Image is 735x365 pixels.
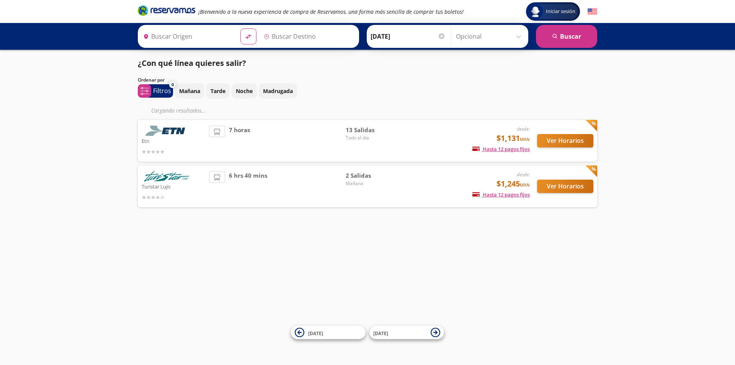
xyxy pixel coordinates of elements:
[171,82,174,88] span: 0
[537,180,593,193] button: Ver Horarios
[537,134,593,147] button: Ver Horarios
[142,136,205,145] p: Etn
[229,126,250,156] span: 7 horas
[263,87,293,95] p: Madrugada
[346,180,399,187] span: Mañana
[232,83,257,98] button: Noche
[520,136,530,142] small: MXN
[472,191,530,198] span: Hasta 12 pagos fijos
[138,5,195,18] a: Brand Logo
[151,107,206,114] em: Cargando resultados ...
[206,83,230,98] button: Tarde
[497,178,530,190] span: $1,245
[308,330,323,336] span: [DATE]
[371,27,446,46] input: Elegir Fecha
[179,87,200,95] p: Mañana
[373,330,388,336] span: [DATE]
[369,326,444,339] button: [DATE]
[259,83,297,98] button: Madrugada
[261,27,355,46] input: Buscar Destino
[138,77,165,83] p: Ordenar por
[211,87,225,95] p: Tarde
[138,5,195,16] i: Brand Logo
[229,171,267,201] span: 6 hrs 40 mins
[175,83,204,98] button: Mañana
[138,84,173,98] button: 0Filtros
[138,57,246,69] p: ¿Con qué línea quieres salir?
[198,8,464,15] em: ¡Bienvenido a la nueva experiencia de compra de Reservamos, una forma más sencilla de comprar tus...
[346,134,399,141] span: Todo el día
[142,171,191,182] img: Turistar Lujo
[236,87,253,95] p: Noche
[543,8,578,15] span: Iniciar sesión
[517,126,530,132] em: desde:
[497,133,530,144] span: $1,131
[142,182,205,191] p: Turistar Lujo
[472,146,530,152] span: Hasta 12 pagos fijos
[346,126,399,134] span: 13 Salidas
[291,326,366,339] button: [DATE]
[140,27,234,46] input: Buscar Origen
[456,27,524,46] input: Opcional
[536,25,597,48] button: Buscar
[346,171,399,180] span: 2 Salidas
[517,171,530,178] em: desde:
[520,182,530,188] small: MXN
[153,86,171,95] p: Filtros
[588,7,597,16] button: English
[142,126,191,136] img: Etn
